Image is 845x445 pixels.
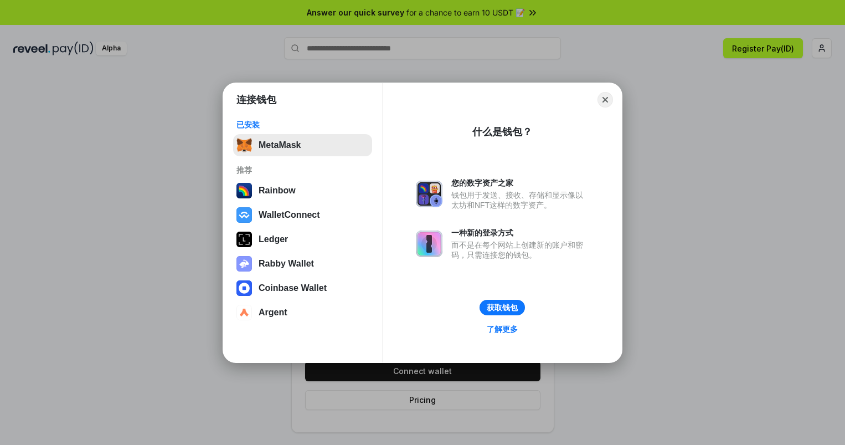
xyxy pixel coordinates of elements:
div: 一种新的登录方式 [451,228,589,238]
div: 您的数字资产之家 [451,178,589,188]
div: WalletConnect [259,210,320,220]
img: svg+xml,%3Csvg%20xmlns%3D%22http%3A%2F%2Fwww.w3.org%2F2000%2Fsvg%22%20fill%3D%22none%22%20viewBox... [416,231,442,257]
button: WalletConnect [233,204,372,226]
button: Coinbase Wallet [233,277,372,299]
a: 了解更多 [480,322,524,336]
div: 已安装 [236,120,369,130]
div: 获取钱包 [487,303,518,313]
img: svg+xml,%3Csvg%20width%3D%2228%22%20height%3D%2228%22%20viewBox%3D%220%200%2028%2028%22%20fill%3D... [236,207,252,223]
button: Rainbow [233,180,372,202]
img: svg+xml,%3Csvg%20xmlns%3D%22http%3A%2F%2Fwww.w3.org%2F2000%2Fsvg%22%20fill%3D%22none%22%20viewBox... [416,181,442,207]
button: MetaMask [233,134,372,156]
img: svg+xml,%3Csvg%20width%3D%22120%22%20height%3D%22120%22%20viewBox%3D%220%200%20120%20120%22%20fil... [236,183,252,198]
div: Rabby Wallet [259,259,314,269]
div: 什么是钱包？ [472,125,532,139]
div: Rainbow [259,186,296,196]
img: svg+xml,%3Csvg%20width%3D%2228%22%20height%3D%2228%22%20viewBox%3D%220%200%2028%2028%22%20fill%3D... [236,305,252,320]
div: Coinbase Wallet [259,283,327,293]
button: Argent [233,301,372,324]
button: Rabby Wallet [233,253,372,275]
img: svg+xml,%3Csvg%20width%3D%2228%22%20height%3D%2228%22%20viewBox%3D%220%200%2028%2028%22%20fill%3D... [236,280,252,296]
h1: 连接钱包 [236,93,276,106]
div: 钱包用于发送、接收、存储和显示像以太坊和NFT这样的数字资产。 [451,190,589,210]
img: svg+xml,%3Csvg%20xmlns%3D%22http%3A%2F%2Fwww.w3.org%2F2000%2Fsvg%22%20width%3D%2228%22%20height%3... [236,232,252,247]
button: Close [597,92,613,108]
div: 而不是在每个网站上创建新的账户和密码，只需连接您的钱包。 [451,240,589,260]
div: 推荐 [236,165,369,175]
div: Ledger [259,234,288,244]
button: Ledger [233,228,372,250]
div: Argent [259,308,287,318]
div: 了解更多 [487,324,518,334]
div: MetaMask [259,140,301,150]
button: 获取钱包 [480,300,525,315]
img: svg+xml,%3Csvg%20fill%3D%22none%22%20height%3D%2233%22%20viewBox%3D%220%200%2035%2033%22%20width%... [236,137,252,153]
img: svg+xml,%3Csvg%20xmlns%3D%22http%3A%2F%2Fwww.w3.org%2F2000%2Fsvg%22%20fill%3D%22none%22%20viewBox... [236,256,252,272]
